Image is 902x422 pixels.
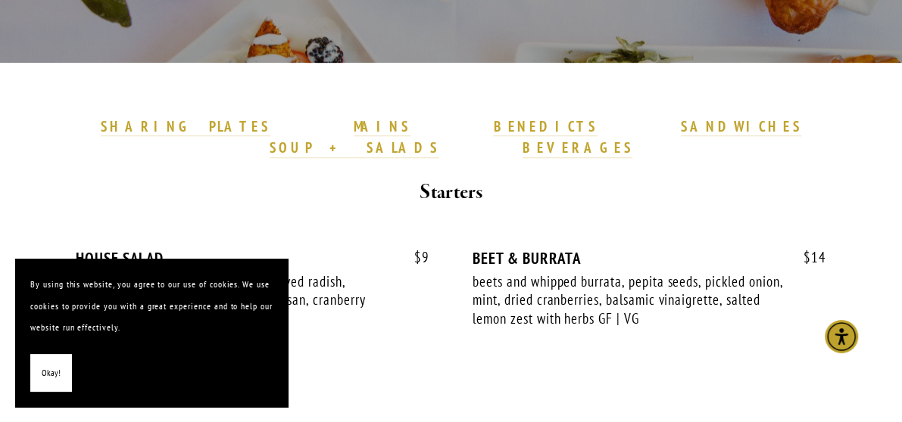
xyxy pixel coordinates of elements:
div: BEET & BURRATA [473,249,826,268]
a: SHARING PLATES [101,117,270,137]
span: $ [804,248,811,266]
strong: MAINS [354,117,410,135]
div: HOUSE SALAD [76,249,429,268]
strong: SHARING PLATES [101,117,270,135]
a: BENEDICTS [493,117,598,137]
strong: BEVERAGES [523,138,633,157]
span: 14 [788,249,826,266]
a: BEVERAGES [523,138,633,158]
span: 9 [399,249,429,266]
strong: BENEDICTS [493,117,598,135]
strong: Starters [420,179,482,206]
button: Okay! [30,354,72,393]
strong: SANDWICHES [681,117,802,135]
strong: SOUP + SALADS [270,138,439,157]
section: Cookie banner [15,259,288,407]
a: MAINS [354,117,410,137]
div: beets and whipped burrata, pepita seeds, pickled onion, mint, dried cranberries, balsamic vinaigr... [473,272,783,328]
a: SANDWICHES [681,117,802,137]
span: $ [414,248,422,266]
div: Accessibility Menu [825,320,858,353]
p: By using this website, you agree to our use of cookies. We use cookies to provide you with a grea... [30,274,273,339]
span: Okay! [42,362,61,384]
a: SOUP + SALADS [270,138,439,158]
